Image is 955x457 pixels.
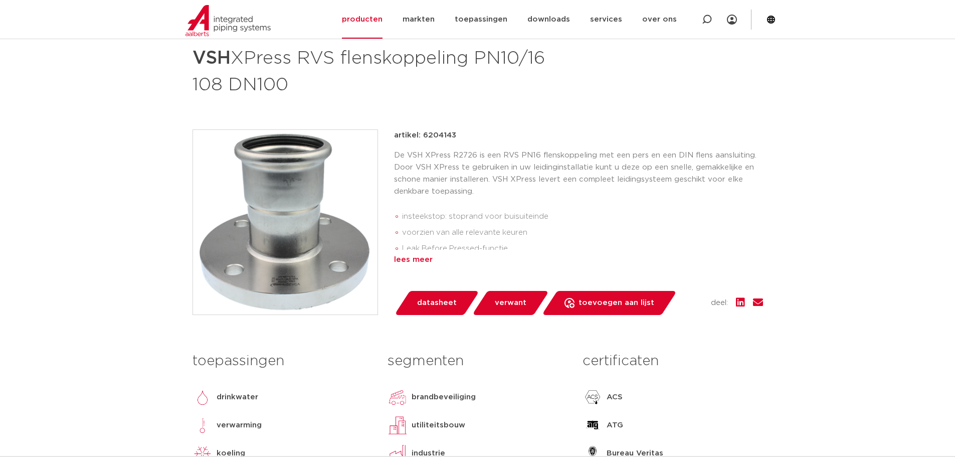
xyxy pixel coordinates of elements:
[394,129,456,141] p: artikel: 6204143
[193,351,372,371] h3: toepassingen
[495,295,526,311] span: verwant
[388,415,408,435] img: utiliteitsbouw
[607,419,623,431] p: ATG
[217,419,262,431] p: verwarming
[412,419,465,431] p: utiliteitsbouw
[402,241,763,257] li: Leak Before Pressed-functie
[412,391,476,403] p: brandbeveiliging
[472,291,549,315] a: verwant
[217,391,258,403] p: drinkwater
[402,209,763,225] li: insteekstop: stoprand voor buisuiteinde
[607,391,623,403] p: ACS
[388,351,567,371] h3: segmenten
[394,291,479,315] a: datasheet
[388,387,408,407] img: brandbeveiliging
[417,295,457,311] span: datasheet
[402,225,763,241] li: voorzien van alle relevante keuren
[193,415,213,435] img: verwarming
[583,415,603,435] img: ATG
[583,387,603,407] img: ACS
[711,297,728,309] span: deel:
[193,130,377,315] img: Product Image for VSH XPress RVS flenskoppeling PN10/16 108 DN100
[193,387,213,407] img: drinkwater
[579,295,654,311] span: toevoegen aan lijst
[394,254,763,266] div: lees meer
[193,43,569,97] h1: XPress RVS flenskoppeling PN10/16 108 DN100
[583,351,762,371] h3: certificaten
[394,149,763,198] p: De VSH XPress R2726 is een RVS PN16 flenskoppeling met een pers en een DIN flens aansluiting. Doo...
[193,49,231,67] strong: VSH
